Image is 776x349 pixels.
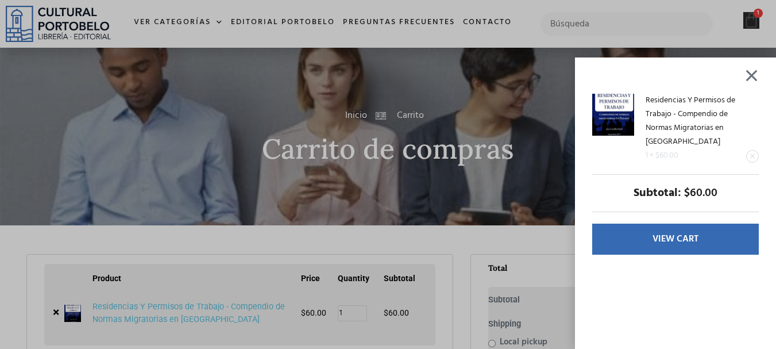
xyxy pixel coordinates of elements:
[655,149,659,162] span: $
[684,184,717,202] bdi: 60.00
[684,184,690,202] span: $
[646,94,735,148] a: Residencias Y Permisos de Trabajo - Compendio de Normas Migratorias en [GEOGRAPHIC_DATA]
[653,232,698,246] span: View cart
[646,149,654,162] span: 1 ×
[634,184,681,202] strong: Subtotal:
[592,224,759,255] a: View cart
[655,149,678,162] bdi: 60.00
